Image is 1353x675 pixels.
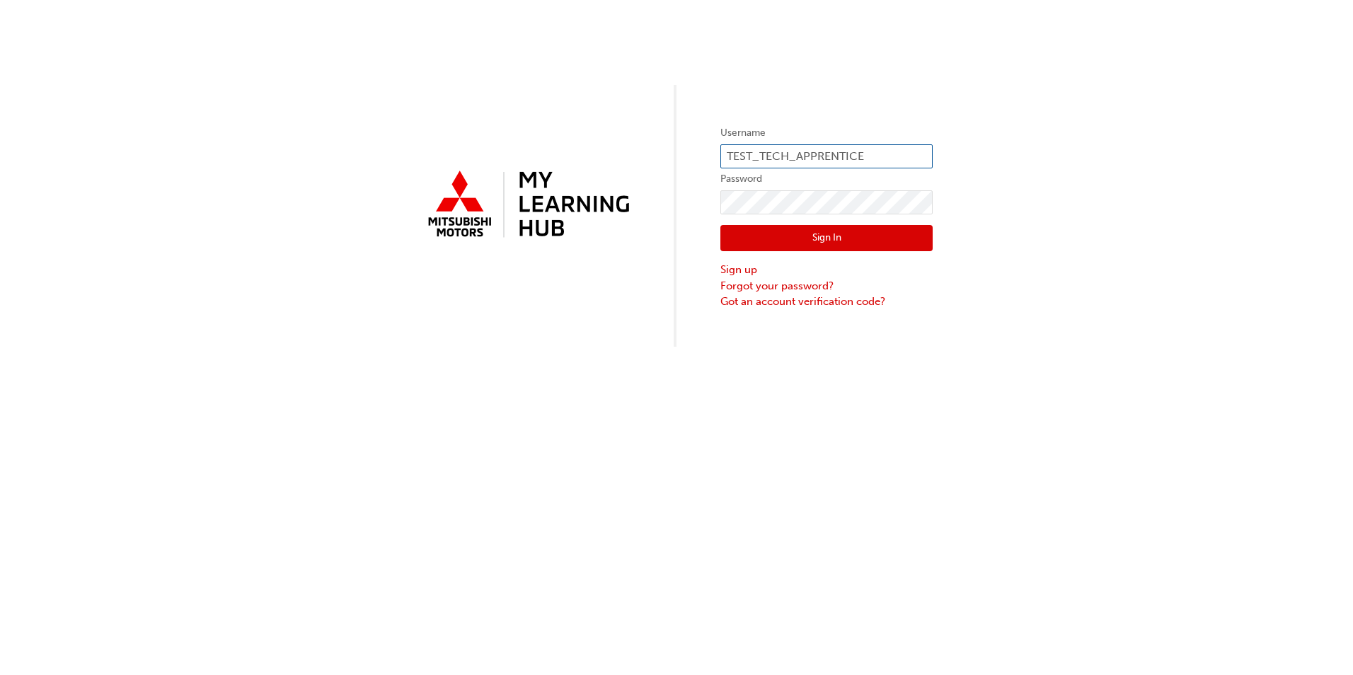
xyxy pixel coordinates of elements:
button: Sign In [720,225,933,252]
label: Username [720,125,933,142]
img: mmal [420,165,633,246]
a: Forgot your password? [720,278,933,294]
a: Sign up [720,262,933,278]
a: Got an account verification code? [720,294,933,310]
label: Password [720,171,933,187]
input: Username [720,144,933,168]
